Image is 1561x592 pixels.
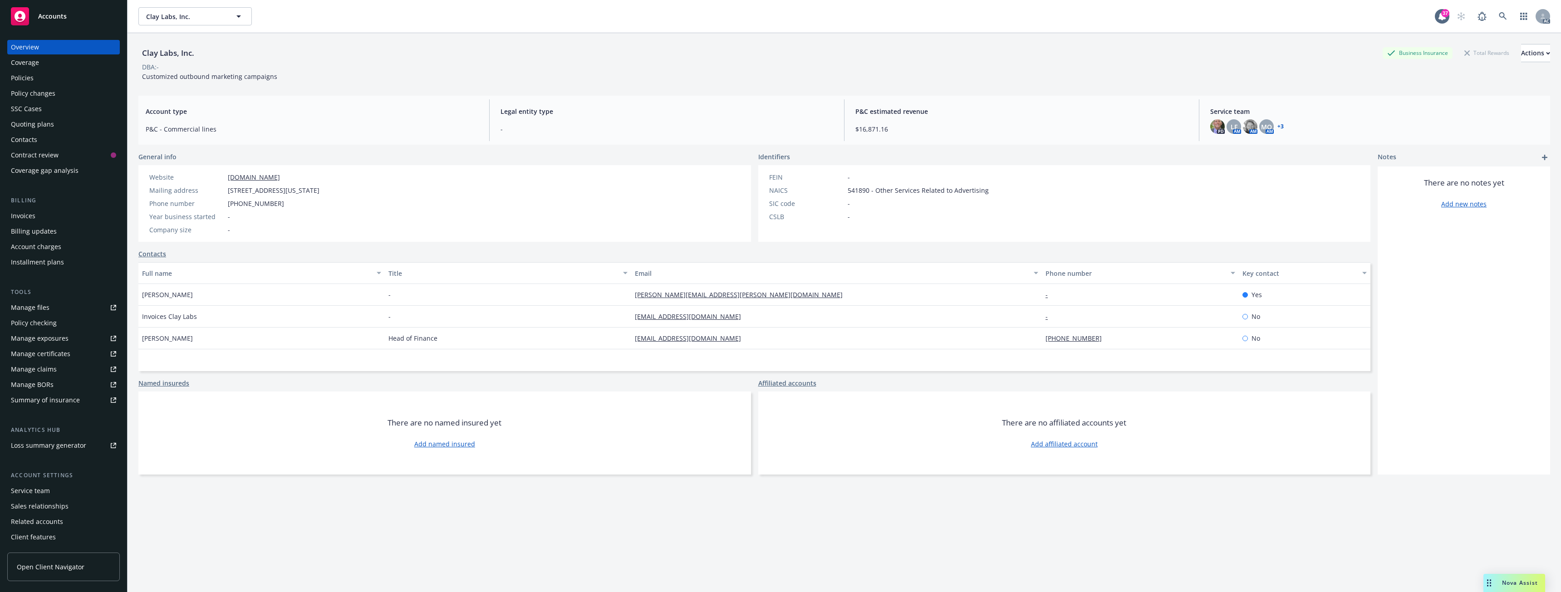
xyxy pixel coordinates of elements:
span: Head of Finance [388,333,437,343]
a: [EMAIL_ADDRESS][DOMAIN_NAME] [635,312,748,321]
a: Installment plans [7,255,120,269]
a: Invoices [7,209,120,223]
div: Key contact [1242,269,1357,278]
div: Billing updates [11,224,57,239]
div: Clay Labs, Inc. [138,47,198,59]
span: Invoices Clay Labs [142,312,197,321]
div: Manage files [11,300,49,315]
a: Sales relationships [7,499,120,514]
a: Add affiliated account [1031,439,1098,449]
img: photo [1210,119,1225,134]
div: Manage certificates [11,347,70,361]
a: Quoting plans [7,117,120,132]
button: Full name [138,262,385,284]
a: Policy changes [7,86,120,101]
a: Manage certificates [7,347,120,361]
div: DBA: - [142,62,159,72]
div: Client features [11,530,56,544]
div: Tools [7,288,120,297]
a: Billing updates [7,224,120,239]
div: Company size [149,225,224,235]
span: Clay Labs, Inc. [146,12,225,21]
a: Switch app [1515,7,1533,25]
div: Account charges [11,240,61,254]
a: Named insureds [138,378,189,388]
a: SSC Cases [7,102,120,116]
a: Coverage gap analysis [7,163,120,178]
div: SIC code [769,199,844,208]
span: [PHONE_NUMBER] [228,199,284,208]
img: photo [1243,119,1257,134]
span: Service team [1210,107,1543,116]
a: Coverage [7,55,120,70]
a: [PHONE_NUMBER] [1046,334,1109,342]
div: Policies [11,71,34,85]
div: Service team [11,484,50,498]
a: Related accounts [7,514,120,529]
div: Sales relationships [11,499,69,514]
a: Manage files [7,300,120,315]
div: Summary of insurance [11,393,80,407]
div: Account settings [7,471,120,480]
span: Yes [1252,290,1262,299]
a: [PERSON_NAME][EMAIL_ADDRESS][PERSON_NAME][DOMAIN_NAME] [635,290,850,299]
div: Total Rewards [1460,47,1514,59]
span: $16,871.16 [855,124,1188,134]
span: - [501,124,833,134]
span: Notes [1378,152,1396,163]
a: Account charges [7,240,120,254]
a: Client features [7,530,120,544]
span: P&C estimated revenue [855,107,1188,116]
span: - [848,172,850,182]
a: Add new notes [1441,199,1487,209]
div: Coverage [11,55,39,70]
button: Actions [1521,44,1550,62]
div: Analytics hub [7,426,120,435]
a: Overview [7,40,120,54]
a: +3 [1277,124,1284,129]
button: Email [631,262,1042,284]
a: Search [1494,7,1512,25]
div: Manage BORs [11,377,54,392]
span: Open Client Navigator [17,562,84,572]
div: FEIN [769,172,844,182]
a: Service team [7,484,120,498]
div: Contract review [11,148,59,162]
span: P&C - Commercial lines [146,124,478,134]
a: Manage exposures [7,331,120,346]
span: There are no notes yet [1424,177,1504,188]
span: Legal entity type [501,107,833,116]
a: Contract review [7,148,120,162]
a: add [1539,152,1550,163]
div: NAICS [769,186,844,195]
div: Related accounts [11,514,63,529]
div: Quoting plans [11,117,54,132]
div: Manage exposures [11,331,69,346]
div: Year business started [149,212,224,221]
span: 541890 - Other Services Related to Advertising [848,186,989,195]
a: Start snowing [1452,7,1470,25]
div: Phone number [149,199,224,208]
div: Policy changes [11,86,55,101]
button: Key contact [1239,262,1370,284]
span: Accounts [38,13,67,20]
button: Title [385,262,631,284]
a: Contacts [7,132,120,147]
div: SSC Cases [11,102,42,116]
div: Contacts [11,132,37,147]
button: Phone number [1042,262,1239,284]
a: - [1046,290,1055,299]
div: Loss summary generator [11,438,86,453]
span: Customized outbound marketing campaigns [142,72,277,81]
div: Invoices [11,209,35,223]
span: [PERSON_NAME] [142,333,193,343]
span: No [1252,333,1260,343]
div: Billing [7,196,120,205]
span: Account type [146,107,478,116]
a: Manage claims [7,362,120,377]
span: - [848,199,850,208]
span: There are no affiliated accounts yet [1002,417,1126,428]
a: [EMAIL_ADDRESS][DOMAIN_NAME] [635,334,748,342]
